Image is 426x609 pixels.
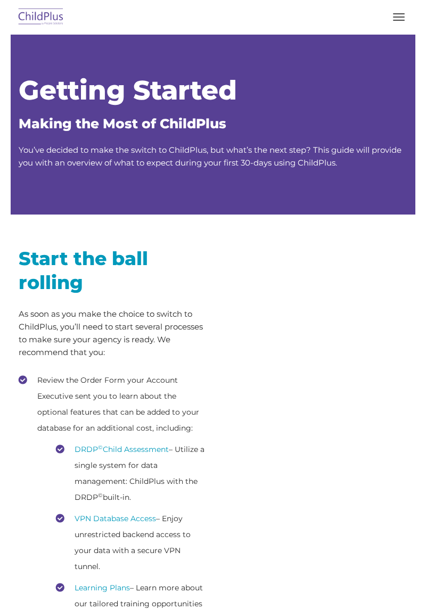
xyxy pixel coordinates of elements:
[98,444,103,451] sup: ©
[19,246,205,294] h2: Start the ball rolling
[56,511,205,574] li: – Enjoy unrestricted backend access to your data with a secure VPN tunnel.
[75,583,130,592] a: Learning Plans
[19,145,402,168] span: You’ve decided to make the switch to ChildPlus, but what’s the next step? This guide will provide...
[16,5,66,30] img: ChildPlus by Procare Solutions
[75,514,156,523] a: VPN Database Access
[19,308,205,359] p: As soon as you make the choice to switch to ChildPlus, you’ll need to start several processes to ...
[19,116,226,131] span: Making the Most of ChildPlus
[56,441,205,505] li: – Utilize a single system for data management: ChildPlus with the DRDP built-in.
[75,445,169,454] a: DRDP©Child Assessment
[98,492,103,499] sup: ©
[19,74,237,106] span: Getting Started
